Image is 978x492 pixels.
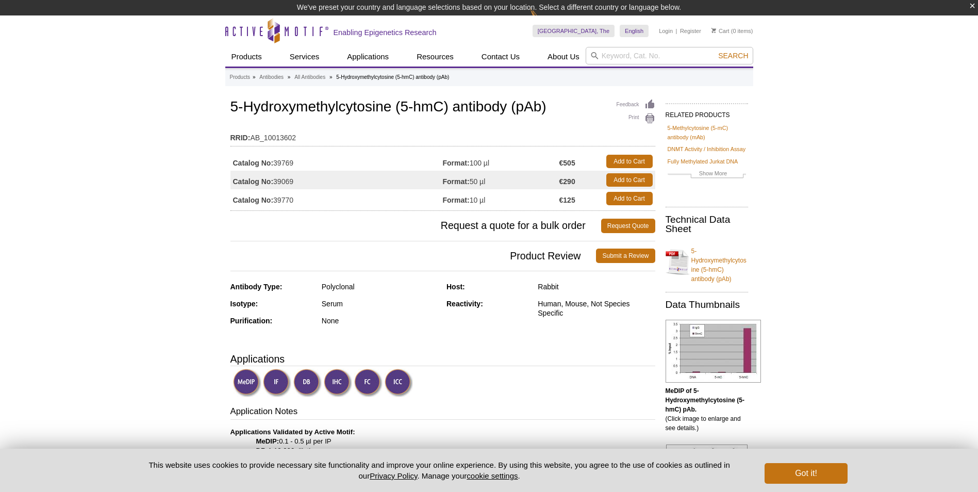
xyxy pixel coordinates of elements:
[230,73,250,82] a: Products
[467,471,518,480] button: cookie settings
[443,152,559,171] td: 100 µl
[666,103,748,122] h2: RELATED PRODUCTS
[253,74,256,80] li: »
[668,123,746,142] a: 5-Methylcytosine (5-mC) antibody (mAb)
[538,282,655,291] div: Rabbit
[230,219,601,233] span: Request a quote for a bulk order
[446,300,483,308] strong: Reactivity:
[666,215,748,234] h2: Technical Data Sheet
[410,47,460,67] a: Resources
[230,428,355,436] b: Applications Validated by Active Motif:
[666,320,761,383] img: 5-Hydroxymethylcytosine (5-hmC) antibody (pAb) tested by MeDIP analysis.
[230,127,655,143] td: AB_10013602
[586,47,753,64] input: Keyword, Cat. No.
[533,25,615,37] a: [GEOGRAPHIC_DATA], The
[668,157,738,166] a: Fully Methylated Jurkat DNA
[233,369,261,397] img: Methyl-DNA Immunoprecipitation Validated
[596,249,655,263] a: Submit a Review
[322,282,439,291] div: Polyclonal
[606,155,653,168] a: Add to Cart
[324,369,352,397] img: Immunohistochemistry Validated
[715,51,751,60] button: Search
[765,463,847,484] button: Got it!
[329,74,333,80] li: »
[668,144,746,154] a: DNMT Activity / Inhibition Assay
[475,47,526,67] a: Contact Us
[284,47,326,67] a: Services
[230,300,258,308] strong: Isotype:
[541,47,586,67] a: About Us
[230,152,443,171] td: 39769
[538,299,655,318] div: Human, Mouse, Not Species Specific
[666,300,748,309] h2: Data Thumbnails
[233,177,274,186] strong: Catalog No:
[341,47,395,67] a: Applications
[666,387,744,413] b: MeDIP of 5-Hydroxymethylcytosine (5-hmC) pAb.
[443,171,559,189] td: 50 µl
[256,437,279,445] strong: MeDIP:
[443,189,559,208] td: 10 µl
[617,99,655,110] a: Feedback
[354,369,383,397] img: Flow Cytometry Validated
[263,369,291,397] img: Immunofluorescence Validated
[446,283,465,291] strong: Host:
[385,369,413,397] img: Immunocytochemistry Validated
[288,74,291,80] li: »
[666,240,748,284] a: 5-Hydroxymethylcytosine (5-hmC) antibody (pAb)
[443,158,470,168] strong: Format:
[711,25,753,37] li: (0 items)
[230,283,283,291] strong: Antibody Type:
[131,460,748,481] p: This website uses cookies to provide necessary site functionality and improve your online experie...
[230,99,655,117] h1: 5-Hydroxymethylcytosine (5-hmC) antibody (pAb)
[606,192,653,205] a: Add to Cart
[256,447,268,454] strong: DB:
[322,299,439,308] div: Serum
[668,169,746,181] a: Show More
[718,52,748,60] span: Search
[336,74,449,80] li: 5-Hydroxymethylcytosine (5-hmC) antibody (pAb)
[666,386,748,433] p: (Click image to enlarge and see details.)
[225,47,268,67] a: Products
[230,351,655,367] h3: Applications
[230,405,655,420] h3: Application Notes
[559,195,575,205] strong: €125
[676,25,677,37] li: |
[711,28,716,33] img: Your Cart
[230,133,251,142] strong: RRID:
[559,158,575,168] strong: €505
[230,428,655,455] p: 0.1 - 0.5 µl per IP 1:10,000 dilution
[680,27,701,35] a: Register
[230,249,596,263] span: Product Review
[530,8,557,32] img: Change Here
[601,219,655,233] a: Request Quote
[233,158,274,168] strong: Catalog No:
[233,195,274,205] strong: Catalog No:
[334,28,437,37] h2: Enabling Epigenetics Research
[294,73,325,82] a: All Antibodies
[293,369,322,397] img: Dot Blot Validated
[443,177,470,186] strong: Format:
[559,177,575,186] strong: €290
[617,113,655,124] a: Print
[230,171,443,189] td: 39069
[322,316,439,325] div: None
[659,27,673,35] a: Login
[606,173,653,187] a: Add to Cart
[230,189,443,208] td: 39770
[259,73,284,82] a: Antibodies
[620,25,649,37] a: English
[230,317,273,325] strong: Purification:
[370,471,417,480] a: Privacy Policy
[711,27,730,35] a: Cart
[443,195,470,205] strong: Format:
